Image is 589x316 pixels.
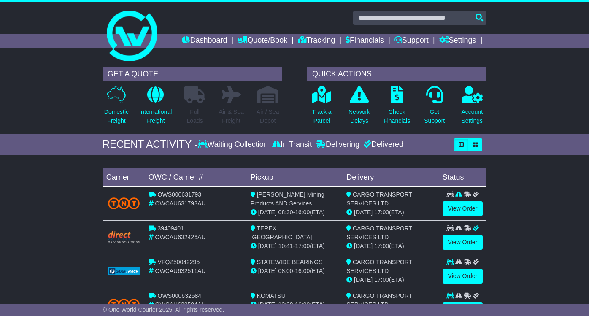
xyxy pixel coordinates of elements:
[346,292,412,308] span: CARGO TRANSPORT SERVICES LTD
[374,243,389,249] span: 17:00
[461,108,483,125] p: Account Settings
[158,292,202,299] span: OWS000632584
[354,209,373,216] span: [DATE]
[184,108,205,125] p: Full Loads
[384,108,410,125] p: Check Financials
[346,259,412,274] span: CARGO TRANSPORT SERVICES LTD
[312,108,331,125] p: Track a Parcel
[158,191,202,198] span: OWS000631793
[155,200,206,207] span: OWCAU631793AU
[314,140,362,149] div: Delivering
[439,34,476,48] a: Settings
[443,201,483,216] a: View Order
[349,108,370,125] p: Network Delays
[108,197,140,209] img: TNT_Domestic.png
[257,259,323,265] span: STATEWIDE BEARINGS
[219,108,244,125] p: Air & Sea Freight
[307,67,486,81] div: QUICK ACTIONS
[346,275,435,284] div: (ETA)
[346,191,412,207] span: CARGO TRANSPORT SERVICES LTD
[346,208,435,217] div: (ETA)
[278,243,293,249] span: 10:41
[108,267,140,275] img: GetCarrierServiceLogo
[257,108,279,125] p: Air / Sea Depot
[258,267,277,274] span: [DATE]
[198,140,270,149] div: Waiting Collection
[155,234,206,240] span: OWCAU632426AU
[108,231,140,243] img: Direct.png
[155,301,206,308] span: OWCAU632584AU
[104,86,129,130] a: DomesticFreight
[439,168,486,186] td: Status
[278,267,293,274] span: 08:00
[424,86,445,130] a: GetSupport
[103,168,145,186] td: Carrier
[354,276,373,283] span: [DATE]
[311,86,332,130] a: Track aParcel
[251,191,324,207] span: [PERSON_NAME] Mining Products AND Services
[298,34,335,48] a: Tracking
[295,243,310,249] span: 17:00
[251,300,339,309] div: - (ETA)
[362,140,403,149] div: Delivered
[383,86,411,130] a: CheckFinancials
[139,108,172,125] p: International Freight
[139,86,172,130] a: InternationalFreight
[258,209,277,216] span: [DATE]
[443,235,483,250] a: View Order
[257,292,286,299] span: KOMATSU
[103,306,224,313] span: © One World Courier 2025. All rights reserved.
[103,138,198,151] div: RECENT ACTIVITY -
[158,259,200,265] span: VFQZ50042295
[104,108,129,125] p: Domestic Freight
[258,301,277,308] span: [DATE]
[103,67,282,81] div: GET A QUOTE
[278,209,293,216] span: 08:30
[346,34,384,48] a: Financials
[295,267,310,274] span: 16:00
[251,208,339,217] div: - (ETA)
[251,225,312,240] span: TEREX [GEOGRAPHIC_DATA]
[343,168,439,186] td: Delivery
[354,243,373,249] span: [DATE]
[155,267,206,274] span: OWCAU632511AU
[443,269,483,284] a: View Order
[108,299,140,310] img: TNT_Domestic.png
[346,225,412,240] span: CARGO TRANSPORT SERVICES LTD
[145,168,247,186] td: OWC / Carrier #
[251,242,339,251] div: - (ETA)
[258,243,277,249] span: [DATE]
[158,225,184,232] span: 39409401
[251,267,339,275] div: - (ETA)
[295,301,310,308] span: 16:00
[278,301,293,308] span: 13:28
[424,108,445,125] p: Get Support
[374,209,389,216] span: 17:00
[394,34,429,48] a: Support
[295,209,310,216] span: 16:00
[374,276,389,283] span: 17:00
[348,86,370,130] a: NetworkDelays
[182,34,227,48] a: Dashboard
[461,86,483,130] a: AccountSettings
[346,242,435,251] div: (ETA)
[247,168,343,186] td: Pickup
[238,34,287,48] a: Quote/Book
[270,140,314,149] div: In Transit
